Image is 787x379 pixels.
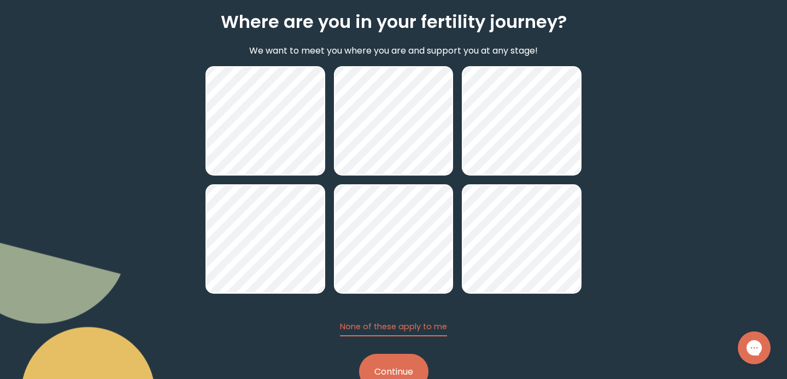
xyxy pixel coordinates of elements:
iframe: Gorgias live chat messenger [732,328,776,368]
p: We want to meet you where you are and support you at any stage! [249,44,538,57]
h2: Where are you in your fertility journey? [221,9,567,35]
button: None of these apply to me [340,321,447,336]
